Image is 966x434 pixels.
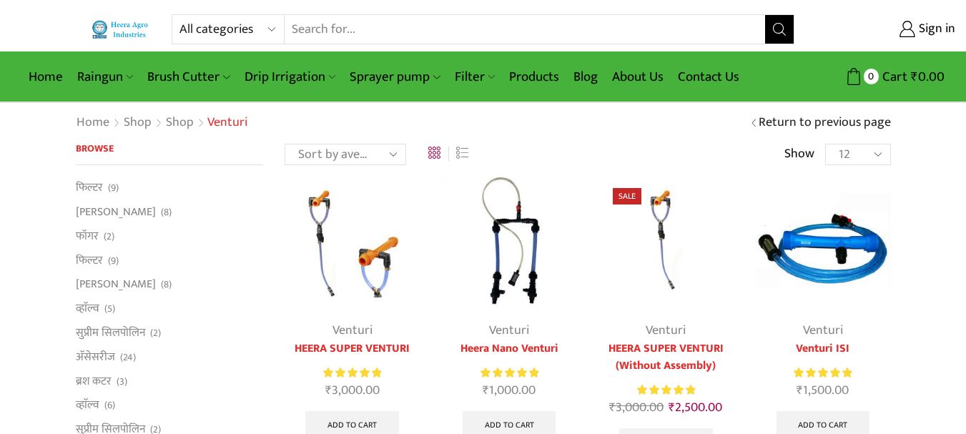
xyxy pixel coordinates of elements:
a: Return to previous page [759,114,891,132]
span: (8) [161,205,172,220]
a: फॉगर [76,224,99,248]
img: Venturi ISI [755,174,890,309]
span: Show [784,145,814,164]
a: Raingun [70,60,140,94]
a: Shop [165,114,194,132]
a: व्हाॅल्व [76,297,99,321]
bdi: 0.00 [911,66,945,88]
span: Rated out of 5 [794,365,852,380]
a: [PERSON_NAME] [76,200,156,225]
a: Shop [123,114,152,132]
select: Shop order [285,144,406,165]
div: Rated 5.00 out of 5 [323,365,381,380]
span: ₹ [483,380,489,401]
span: (24) [120,350,136,365]
img: Heera Nano Venturi [441,174,576,309]
a: Products [502,60,566,94]
a: About Us [605,60,671,94]
a: HEERA SUPER VENTURI (Without Assembly) [598,340,734,375]
a: Sign in [816,16,955,42]
div: Rated 5.00 out of 5 [794,365,852,380]
span: Cart [879,67,907,87]
span: Rated out of 5 [323,365,381,380]
a: Venturi [332,320,373,341]
span: Sign in [915,20,955,39]
a: ब्रश कटर [76,369,112,393]
a: Contact Us [671,60,746,94]
span: (2) [104,230,114,244]
span: Rated out of 5 [480,365,538,380]
span: (6) [104,398,115,413]
a: [PERSON_NAME] [76,272,156,297]
a: 0 Cart ₹0.00 [809,64,945,90]
span: (3) [117,375,127,389]
a: Brush Cutter [140,60,237,94]
span: ₹ [325,380,332,401]
a: HEERA SUPER VENTURI [285,340,420,357]
bdi: 2,500.00 [669,397,722,418]
a: फिल्टर [76,179,103,199]
span: ₹ [797,380,803,401]
a: Venturi [646,320,686,341]
bdi: 3,000.00 [609,397,664,418]
div: Rated 5.00 out of 5 [480,365,538,380]
span: (8) [161,277,172,292]
a: Home [21,60,70,94]
span: ₹ [911,66,918,88]
img: Heera Super Venturi [285,174,420,309]
span: (2) [150,326,161,340]
a: Filter [448,60,502,94]
h1: Venturi [207,115,247,131]
a: Venturi ISI [755,340,890,357]
span: Sale [613,188,641,204]
a: Venturi [803,320,843,341]
a: Venturi [489,320,529,341]
a: Home [76,114,110,132]
span: ₹ [669,397,675,418]
span: Browse [76,140,114,157]
input: Search for... [285,15,764,44]
a: व्हाॅल्व [76,393,99,418]
div: Rated 5.00 out of 5 [637,383,695,398]
a: Drip Irrigation [237,60,342,94]
a: Heera Nano Venturi [441,340,576,357]
a: Blog [566,60,605,94]
span: (5) [104,302,115,316]
span: (9) [108,181,119,195]
span: Rated out of 5 [637,383,695,398]
a: Sprayer pump [342,60,447,94]
nav: Breadcrumb [76,114,247,132]
bdi: 3,000.00 [325,380,380,401]
span: (9) [108,254,119,268]
a: फिल्टर [76,248,103,272]
bdi: 1,000.00 [483,380,536,401]
img: Heera Super Venturi [598,174,734,309]
a: अ‍ॅसेसरीज [76,345,115,369]
button: Search button [765,15,794,44]
span: ₹ [609,397,616,418]
bdi: 1,500.00 [797,380,849,401]
a: सुप्रीम सिलपोलिन [76,320,145,345]
span: 0 [864,69,879,84]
